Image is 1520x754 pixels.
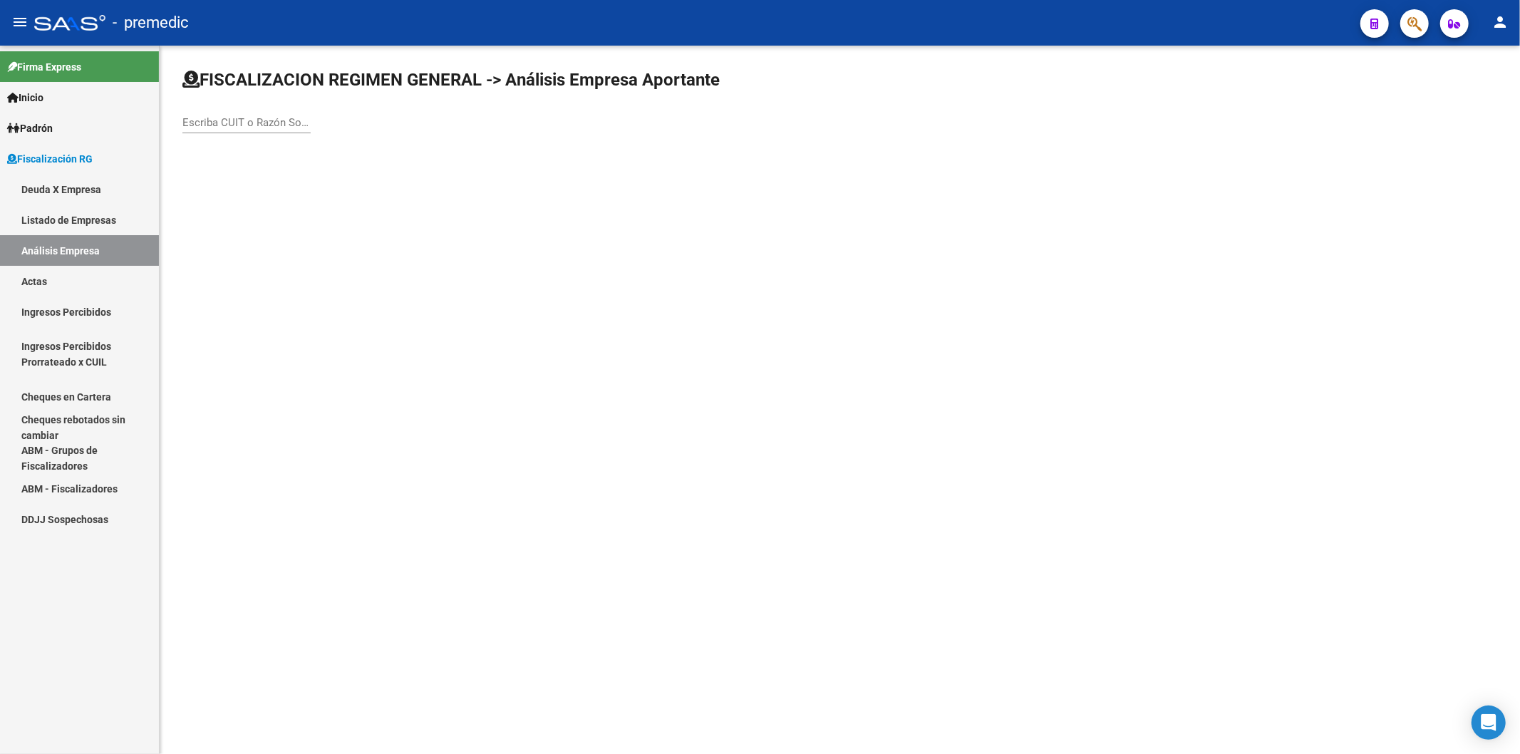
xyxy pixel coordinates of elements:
span: Inicio [7,90,43,105]
div: Open Intercom Messenger [1472,706,1506,740]
span: Fiscalización RG [7,151,93,167]
span: Firma Express [7,59,81,75]
mat-icon: menu [11,14,29,31]
span: - premedic [113,7,189,38]
mat-icon: person [1491,14,1509,31]
h1: FISCALIZACION REGIMEN GENERAL -> Análisis Empresa Aportante [182,68,720,91]
span: Padrón [7,120,53,136]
